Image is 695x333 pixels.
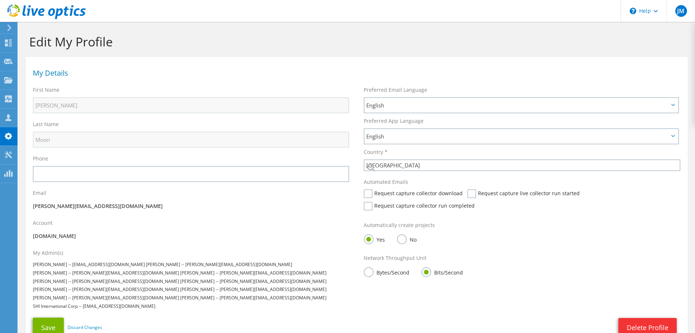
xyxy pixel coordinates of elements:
[364,178,408,186] label: Automated Emails
[397,234,417,243] label: No
[180,270,327,276] span: [PERSON_NAME] -- [PERSON_NAME][EMAIL_ADDRESS][DOMAIN_NAME]
[33,121,59,128] label: Last Name
[33,303,155,309] span: SHI International Corp -- [EMAIL_ADDRESS][DOMAIN_NAME]
[33,249,63,257] label: My Admin(s)
[675,5,687,17] span: JM
[146,261,292,268] span: [PERSON_NAME] -- [PERSON_NAME][EMAIL_ADDRESS][DOMAIN_NAME]
[67,323,102,332] a: Discard Changes
[630,8,636,14] svg: \n
[33,69,677,77] h1: My Details
[364,222,435,229] label: Automatically create projects
[33,232,349,240] p: [DOMAIN_NAME]
[364,189,463,198] label: Request capture collector download
[29,34,680,49] h1: Edit My Profile
[180,278,327,284] span: [PERSON_NAME] -- [PERSON_NAME][EMAIL_ADDRESS][DOMAIN_NAME]
[33,261,145,268] span: [PERSON_NAME] -- [EMAIL_ADDRESS][DOMAIN_NAME]
[364,254,426,262] label: Network Throughput Unit
[364,117,424,125] label: Preferred App Language
[364,148,387,156] label: Country *
[33,295,179,301] span: [PERSON_NAME] -- [PERSON_NAME][EMAIL_ADDRESS][DOMAIN_NAME]
[467,189,580,198] label: Request capture live collector run started
[364,267,409,276] label: Bytes/Second
[33,189,46,197] label: Email
[33,86,59,94] label: First Name
[33,270,179,276] span: [PERSON_NAME] -- [PERSON_NAME][EMAIL_ADDRESS][DOMAIN_NAME]
[364,202,475,211] label: Request capture collector run completed
[364,86,427,94] label: Preferred Email Language
[366,101,669,110] span: English
[180,286,327,292] span: [PERSON_NAME] -- [PERSON_NAME][EMAIL_ADDRESS][DOMAIN_NAME]
[421,267,463,276] label: Bits/Second
[366,132,669,141] span: English
[33,278,179,284] span: [PERSON_NAME] -- [PERSON_NAME][EMAIL_ADDRESS][DOMAIN_NAME]
[33,286,179,292] span: [PERSON_NAME] -- [PERSON_NAME][EMAIL_ADDRESS][DOMAIN_NAME]
[180,295,327,301] span: [PERSON_NAME] -- [PERSON_NAME][EMAIL_ADDRESS][DOMAIN_NAME]
[364,234,385,243] label: Yes
[33,202,349,210] p: [PERSON_NAME][EMAIL_ADDRESS][DOMAIN_NAME]
[33,155,48,162] label: Phone
[33,219,53,227] label: Account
